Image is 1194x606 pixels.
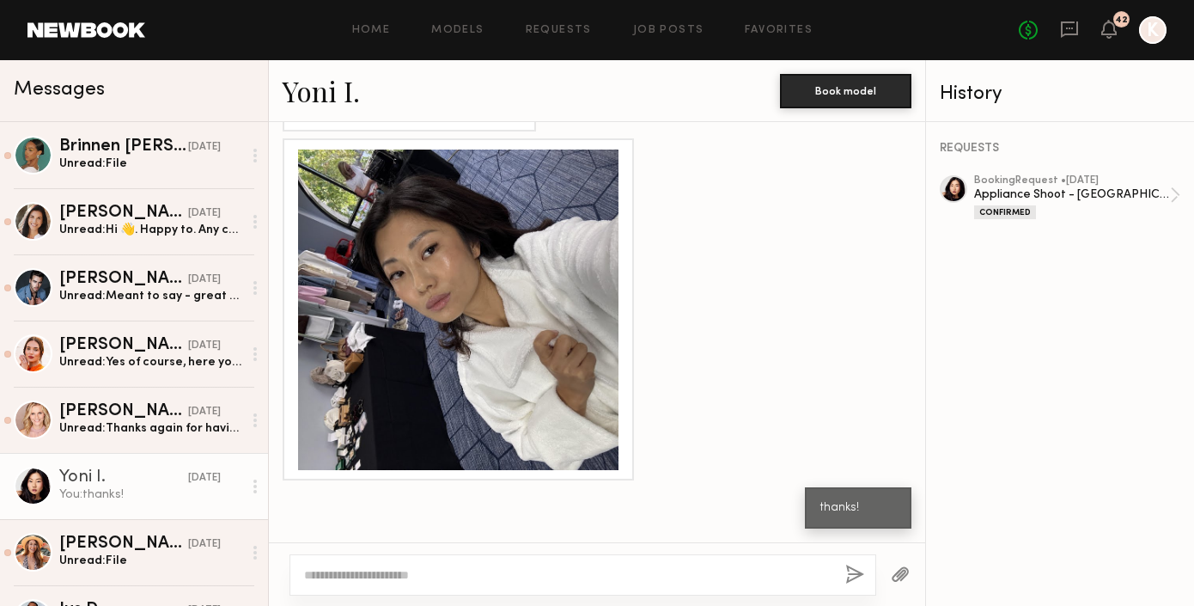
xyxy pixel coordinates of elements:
a: K [1139,16,1167,44]
a: Favorites [745,25,813,36]
a: Requests [526,25,592,36]
div: [PERSON_NAME] [59,271,188,288]
div: Brinnen [PERSON_NAME] [59,138,188,156]
div: [DATE] [188,205,221,222]
div: REQUESTS [940,143,1180,155]
a: Home [352,25,391,36]
div: [PERSON_NAME] [59,205,188,222]
div: [DATE] [188,272,221,288]
div: 42 [1115,15,1128,25]
div: History [940,84,1180,104]
div: [DATE] [188,536,221,553]
div: [DATE] [188,139,221,156]
div: thanks! [820,499,896,518]
span: Messages [14,80,105,100]
div: booking Request • [DATE] [974,175,1170,187]
div: Unread: Thanks again for having me! It was a lot of fun and great working with you. [PERSON_NAME] [59,420,242,437]
div: Unread: File [59,553,242,569]
div: [DATE] [188,338,221,354]
div: [PERSON_NAME] [59,337,188,354]
button: Book model [780,74,911,108]
div: [DATE] [188,404,221,420]
a: Job Posts [633,25,704,36]
div: You: thanks! [59,487,242,503]
div: Unread: Hi 👋. Happy to. Any chance you can email it to me? [EMAIL_ADDRESS][DOMAIN_NAME] ? It is d... [59,222,242,238]
div: Yoni I. [59,469,188,487]
a: Models [431,25,484,36]
div: Unread: Yes of course, here you go [59,354,242,370]
div: [PERSON_NAME] [59,536,188,553]
div: Unread: Meant to say - great working with you all!! [59,288,242,304]
div: [DATE] [188,470,221,487]
div: Appliance Shoot - [GEOGRAPHIC_DATA] [974,187,1170,203]
div: Unread: File [59,156,242,172]
a: Book model [780,83,911,97]
a: bookingRequest •[DATE]Appliance Shoot - [GEOGRAPHIC_DATA]Confirmed [974,175,1180,219]
a: Yoni I. [283,72,360,109]
div: [PERSON_NAME] [59,403,188,420]
div: Confirmed [974,205,1036,219]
